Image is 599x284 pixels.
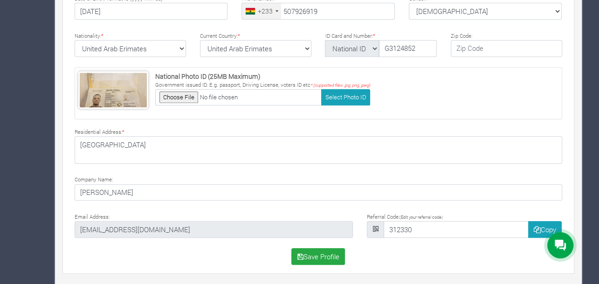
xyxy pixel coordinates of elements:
[75,32,103,40] label: Nationality:
[75,176,113,184] label: Company Name:
[241,3,395,20] input: Phone Number
[75,3,228,20] input: Type Date of Birth (YYYY-MM-DD)
[291,248,345,265] button: Save Profile
[451,32,472,40] label: Zip Code:
[321,89,370,105] button: Select Photo ID
[258,6,273,16] div: +233
[379,40,436,57] input: ID Number
[75,136,562,163] textarea: [GEOGRAPHIC_DATA]
[399,215,443,220] small: (Edit your referral code)
[367,213,443,221] label: Referral Code:
[310,83,370,88] i: * (supported files .jpg, png, jpeg)
[75,128,124,136] label: Residential Address:
[242,3,281,19] div: Ghana (Gaana): +233
[451,40,562,57] input: Zip Code
[325,32,375,40] label: ID Card and Number:
[75,213,110,221] label: Email Address:
[200,32,240,40] label: Current Country:
[75,184,562,201] input: Company Name
[528,221,562,238] button: Copy
[155,72,261,81] strong: National Photo ID (25MB Maximum)
[155,81,370,89] p: Government issued ID. E.g. passport, Driving License, voters ID etc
